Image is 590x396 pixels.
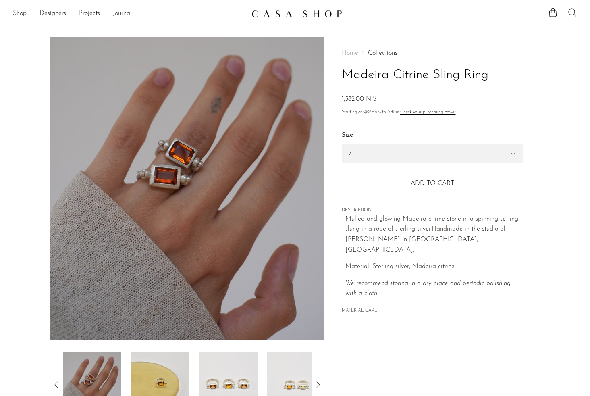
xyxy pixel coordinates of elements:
[345,226,505,253] span: andmade in the studio of [PERSON_NAME] in [GEOGRAPHIC_DATA], [GEOGRAPHIC_DATA].
[13,7,245,21] ul: NEW HEADER MENU
[345,280,511,297] em: We recommend storing in a dry place and periodic polishing with a cloth.
[13,8,27,19] a: Shop
[411,180,454,187] span: Add to cart
[345,214,523,255] p: Mulled and glowing Madeira citrine stone in a spinning setting, slung in a rope of sterling silve...
[79,8,100,19] a: Projects
[39,8,66,19] a: Designers
[368,50,397,56] a: Collections
[342,173,523,194] button: Add to cart
[345,262,523,272] p: Material: Sterling silver, Madeira citrine.
[342,50,523,56] nav: Breadcrumbs
[362,110,370,115] span: $99
[342,50,358,56] span: Home
[342,109,523,116] p: Starting at /mo with Affirm.
[13,7,245,21] nav: Desktop navigation
[342,207,523,214] span: DESCRIPTION
[400,110,456,115] a: Check your purchasing power - Learn more about Affirm Financing (opens in modal)
[342,130,523,141] label: Size
[342,308,377,314] button: MATERIAL CARE
[342,96,376,102] span: 1,582.00 NIS
[50,37,324,340] img: Madeira Citrine Sling Ring
[113,8,132,19] a: Journal
[342,65,523,85] h1: Madeira Citrine Sling Ring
